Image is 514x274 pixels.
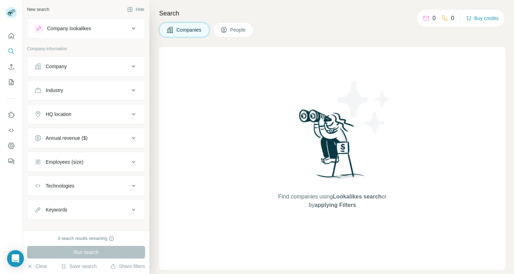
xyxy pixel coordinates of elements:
button: Clear [27,263,47,270]
div: Employees (size) [46,158,83,165]
button: Use Surfe API [6,124,17,137]
h4: Search [159,8,506,18]
p: 0 [432,14,436,22]
div: Industry [46,87,63,94]
p: Company information [27,46,145,52]
button: Annual revenue ($) [27,130,145,146]
button: HQ location [27,106,145,123]
button: Company [27,58,145,75]
div: HQ location [46,111,71,118]
button: Quick start [6,30,17,42]
button: Technologies [27,177,145,194]
div: Keywords [46,206,67,213]
img: Surfe Illustration - Stars [332,75,396,138]
button: Feedback [6,155,17,168]
button: Save search [61,263,97,270]
button: Hide [122,4,149,15]
span: Companies [176,26,202,33]
button: Industry [27,82,145,99]
button: Enrich CSV [6,60,17,73]
button: Buy credits [466,13,499,23]
button: Keywords [27,201,145,218]
div: Company [46,63,67,70]
button: Share filters [110,263,145,270]
button: Employees (size) [27,154,145,170]
p: 0 [451,14,454,22]
div: Company lookalikes [47,25,91,32]
div: 0 search results remaining [58,235,115,242]
span: Find companies using or by [276,193,389,209]
div: Open Intercom Messenger [7,250,24,267]
span: Lookalikes search [333,194,382,200]
div: Annual revenue ($) [46,135,87,142]
div: Technologies [46,182,74,189]
button: Use Surfe on LinkedIn [6,109,17,121]
span: People [230,26,246,33]
div: New search [27,6,49,13]
img: Surfe Illustration - Woman searching with binoculars [296,107,369,186]
button: Company lookalikes [27,20,145,37]
span: applying Filters [314,202,356,208]
button: My lists [6,76,17,89]
button: Dashboard [6,139,17,152]
button: Search [6,45,17,58]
